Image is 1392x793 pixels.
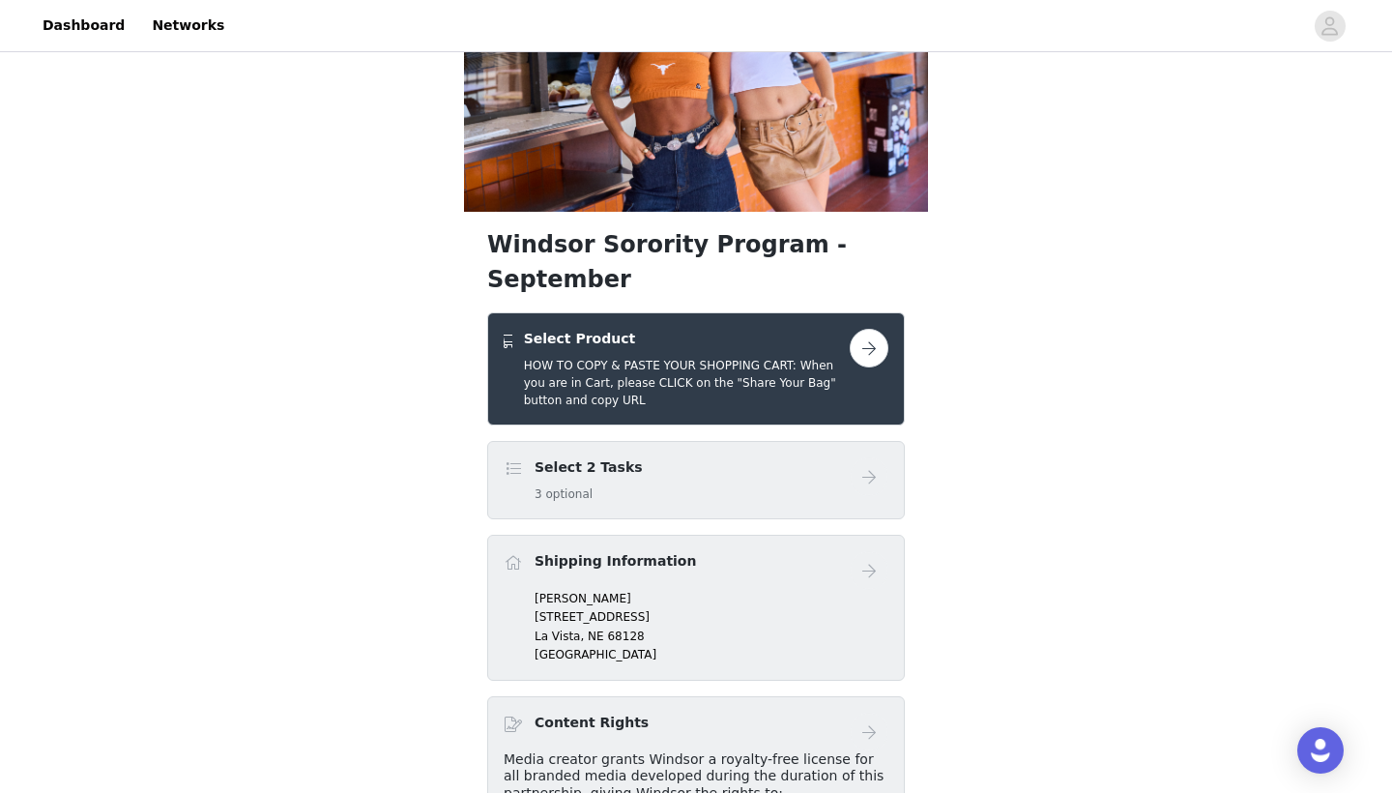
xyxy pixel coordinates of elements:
[524,357,850,409] h5: HOW TO COPY & PASTE YOUR SHOPPING CART: When you are in Cart, please CLICK on the "Share Your Bag...
[535,608,888,626] p: [STREET_ADDRESS]
[487,312,905,426] div: Select Product
[1320,11,1339,42] div: avatar
[487,227,905,297] h1: Windsor Sorority Program - September
[524,329,850,349] h4: Select Product
[535,551,696,572] h4: Shipping Information
[535,590,888,607] p: [PERSON_NAME]
[487,441,905,519] div: Select 2 Tasks
[487,535,905,681] div: Shipping Information
[535,646,888,663] p: [GEOGRAPHIC_DATA]
[31,4,136,47] a: Dashboard
[535,713,649,733] h4: Content Rights
[535,457,643,478] h4: Select 2 Tasks
[588,630,604,643] span: NE
[535,630,584,643] span: La Vista,
[607,630,644,643] span: 68128
[140,4,236,47] a: Networks
[1297,727,1344,774] div: Open Intercom Messenger
[535,485,643,503] h5: 3 optional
